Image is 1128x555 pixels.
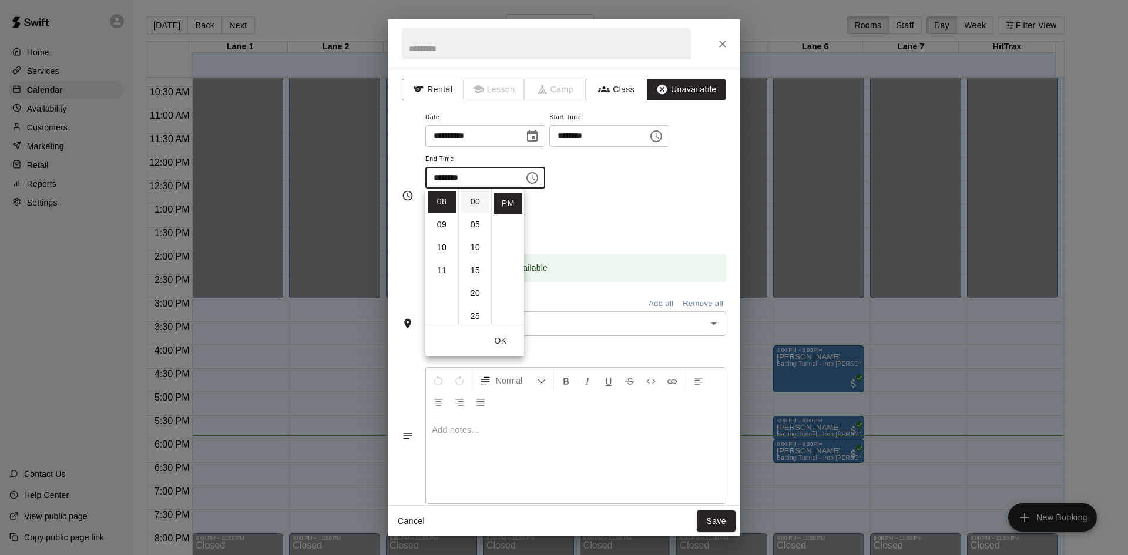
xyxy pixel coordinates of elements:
span: Date [425,110,545,126]
li: 8 hours [428,191,456,213]
button: Add all [642,295,680,313]
button: Justify Align [471,391,491,412]
svg: Timing [402,190,414,201]
span: Lessons must be created in the Services page first [464,79,525,100]
button: Center Align [428,391,448,412]
button: Format Italics [578,370,597,391]
li: 15 minutes [461,260,489,281]
button: Undo [428,370,448,391]
li: 11 hours [428,260,456,281]
span: Start Time [549,110,669,126]
button: Cancel [392,510,430,532]
ul: Select minutes [458,189,491,325]
button: Open [706,315,722,332]
li: 20 minutes [461,282,489,304]
li: PM [494,193,522,214]
button: Redo [449,370,469,391]
button: Formatting Options [475,370,551,391]
button: OK [482,330,519,352]
button: Close [712,33,733,55]
button: Choose time, selected time is 7:00 PM [644,125,668,148]
li: 10 minutes [461,237,489,258]
button: Format Strikethrough [620,370,640,391]
li: 5 minutes [461,214,489,236]
button: Insert Link [662,370,682,391]
button: Insert Code [641,370,661,391]
button: Rental [402,79,464,100]
button: Choose date, selected date is Sep 11, 2025 [521,125,544,148]
li: 0 minutes [461,191,489,213]
svg: Notes [402,430,414,442]
button: Format Underline [599,370,619,391]
button: Remove all [680,295,726,313]
span: Normal [496,375,537,386]
ul: Select hours [425,189,458,325]
svg: Rooms [402,318,414,329]
button: Class [586,79,647,100]
li: 25 minutes [461,305,489,327]
li: 9 hours [428,214,456,236]
span: End Time [425,152,545,167]
ul: Select meridiem [491,189,524,325]
button: Choose time, selected time is 8:30 PM [521,166,544,190]
span: Camps can only be created in the Services page [525,79,586,100]
span: Notes [426,345,726,364]
button: Format Bold [556,370,576,391]
li: 10 hours [428,237,456,258]
button: Left Align [689,370,709,391]
button: Save [697,510,736,532]
button: Unavailable [647,79,726,100]
button: Right Align [449,391,469,412]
